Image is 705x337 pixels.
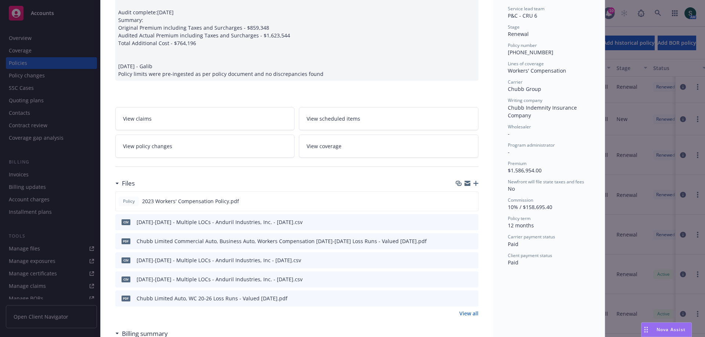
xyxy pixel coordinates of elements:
span: Nova Assist [657,326,686,333]
span: Premium [508,160,527,166]
span: Wholesaler [508,124,531,130]
span: View scheduled items [307,115,360,122]
div: [DATE]-[DATE] - Multiple LOCs - Anduril Industries, Inc - [DATE].csv [137,256,301,264]
a: View coverage [299,135,478,158]
span: Service lead team [508,6,545,12]
span: pdf [122,296,130,301]
button: download file [457,218,463,226]
span: Workers' Compensation [508,67,566,74]
span: csv [122,219,130,225]
span: Paid [508,241,518,248]
span: csv [122,276,130,282]
span: Carrier [508,79,523,85]
div: Files [115,179,135,188]
span: Commission [508,197,533,203]
button: preview file [469,237,476,245]
span: Client payment status [508,252,552,259]
a: View all [459,309,478,317]
span: Chubb Indemnity Insurance Company [508,104,578,119]
span: Policy term [508,215,531,221]
button: Nova Assist [641,322,692,337]
span: Newfront will file state taxes and fees [508,179,584,185]
span: 10% / $158,695.40 [508,204,552,210]
div: Chubb Limited Auto, WC 20-26 Loss Runs - Valued [DATE].pdf [137,294,288,302]
a: View policy changes [115,135,295,158]
button: preview file [469,218,476,226]
span: $1,586,954.00 [508,167,542,174]
button: preview file [469,256,476,264]
span: Renewal [508,30,529,37]
div: [DATE]-[DATE] - Multiple LOCs - Anduril Industries, Inc. - [DATE].csv [137,218,303,226]
span: View claims [123,115,152,122]
span: csv [122,257,130,263]
div: [DATE]-[DATE] - Multiple LOCs - Anduril Industries, Inc. - [DATE].csv [137,275,303,283]
span: [PHONE_NUMBER] [508,49,553,56]
span: View coverage [307,142,341,150]
span: Paid [508,259,518,266]
button: download file [457,197,463,205]
span: - [508,130,510,137]
button: preview file [469,294,476,302]
button: preview file [469,275,476,283]
span: Program administrator [508,142,555,148]
span: View policy changes [123,142,172,150]
button: download file [457,256,463,264]
a: View claims [115,107,295,130]
span: 12 months [508,222,534,229]
span: P&C - CRU 6 [508,12,537,19]
span: Writing company [508,97,542,103]
span: Carrier payment status [508,234,555,240]
span: Policy number [508,42,537,48]
h3: Files [122,179,135,188]
button: download file [457,294,463,302]
span: No [508,185,515,192]
div: Chubb Limited Commercial Auto, Business Auto, Workers Compensation [DATE]-[DATE] Loss Runs - Valu... [137,237,427,245]
button: preview file [469,197,475,205]
button: download file [457,237,463,245]
a: View scheduled items [299,107,478,130]
span: Policy [122,198,136,205]
span: Stage [508,24,520,30]
button: download file [457,275,463,283]
span: 2023 Workers' Compensation Policy.pdf [142,197,239,205]
span: pdf [122,238,130,244]
span: - [508,149,510,155]
span: Lines of coverage [508,61,544,67]
span: Chubb Group [508,85,541,92]
div: Drag to move [641,323,651,337]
